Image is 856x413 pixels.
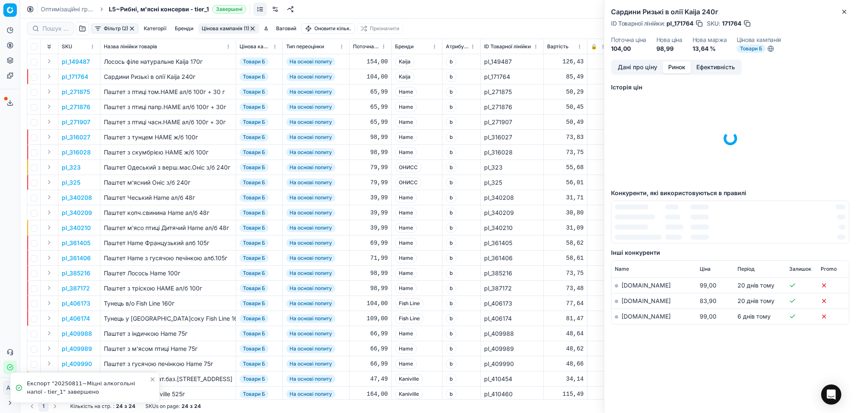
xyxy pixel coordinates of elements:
span: Hame [395,147,417,157]
div: 98,99 [353,148,388,157]
div: 65,99 [353,88,388,96]
span: Товари Б [240,239,269,247]
button: pl_271907 [62,118,90,126]
div: 98,99 [353,284,388,293]
button: pl_406173 [62,299,90,308]
p: pl_409988 [62,329,92,338]
span: Товари Б [240,329,269,338]
div: 85,49 [547,73,584,81]
div: pl_385216 [484,269,540,277]
div: Тунець у [GEOGRAPHIC_DATA]соку Fish Line 160г [104,314,232,323]
p: pl_316028 [62,148,91,157]
div: 126,43 [547,58,584,66]
span: Kaija [395,57,414,67]
div: 66,99 [353,329,388,338]
span: Hame [395,329,417,339]
button: pl_171764 [62,73,88,81]
dd: 98,99 [656,44,682,53]
div: pl_387172 [484,284,540,293]
span: b [446,298,456,308]
span: На основі попиту [286,133,335,141]
div: pl_271875 [484,88,540,96]
button: pl_385216 [62,269,90,277]
button: pl_361406 [62,254,91,262]
div: Лосось філе натуральне Kaija 170г [104,58,232,66]
button: Expand [44,177,54,187]
div: 50,49 [547,118,584,126]
span: На основі попиту [286,254,335,262]
p: pl_271875 [62,88,90,96]
button: Expand [44,328,54,338]
span: ОНИСС [395,178,421,188]
div: Паштет Чеський Нame ал/б 48г [104,193,232,202]
p: pl_340209 [62,209,92,217]
button: AK [3,381,17,395]
div: 50,45 [547,103,584,111]
div: pl_340208 [484,193,540,202]
div: 73,83 [547,133,584,141]
span: b [446,132,456,142]
h5: Інші конкуренти [611,248,849,257]
span: Fish Line [395,298,424,308]
span: Hame [395,283,417,293]
button: Фільтр (2) [91,24,139,34]
span: На основі попиту [286,118,335,126]
div: pl_271907 [484,118,540,126]
span: Тип переоцінки [286,43,324,50]
div: Паштет Лосось Hame 100г [104,269,232,277]
p: pl_325 [62,178,80,187]
span: Hame [395,223,417,233]
div: 58,61 [547,254,584,262]
button: pl_316027 [62,133,90,141]
button: pl_340208 [62,193,92,202]
span: Hame [395,208,417,218]
span: b [446,359,456,369]
button: pl_387172 [62,284,90,293]
button: Expand [44,358,54,369]
button: Ринок [663,61,691,73]
span: Hame [395,344,417,354]
div: 66,99 [353,345,388,353]
a: [DOMAIN_NAME] [622,297,671,304]
button: pl_361405 [62,239,90,247]
dt: Нова ціна [656,37,682,43]
span: Товари Б [240,118,269,126]
span: b [446,87,456,97]
div: 73,75 [547,148,584,157]
button: Цінова кампанія (1) [198,24,259,34]
button: Призначити [357,24,403,34]
span: На основі попиту [286,163,335,172]
div: 31,09 [547,224,584,232]
span: Товари Б [240,178,269,187]
h5: Історія цін [611,83,849,91]
span: b [446,117,456,127]
strong: 24 [194,403,201,410]
span: На основі попиту [286,329,335,338]
div: pl_409990 [484,360,540,368]
dd: 13,64 % [693,44,727,53]
span: Товари Б [240,163,269,172]
span: Товари Б [240,360,269,368]
strong: 24 [116,403,123,410]
span: Цінова кампанія [240,43,271,50]
div: 79,99 [353,178,388,187]
span: На основі попиту [286,103,335,111]
span: Товари Б [240,314,269,323]
span: Атрибут товару [446,43,469,50]
div: 50,29 [547,88,584,96]
span: Назва лінійки товарів [104,43,157,50]
button: Expand [44,86,54,97]
span: Hame [395,132,417,142]
a: [DOMAIN_NAME] [622,313,671,320]
h2: Сардини Ризькі в олії Kaija 240г [611,7,849,17]
span: На основі попиту [286,239,335,247]
div: 73,48 [547,284,584,293]
div: 98,99 [353,133,388,141]
button: Expand all [44,42,54,52]
div: Паштет з гусячою печінкою Нame 75г [104,360,232,368]
button: Expand [44,147,54,157]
